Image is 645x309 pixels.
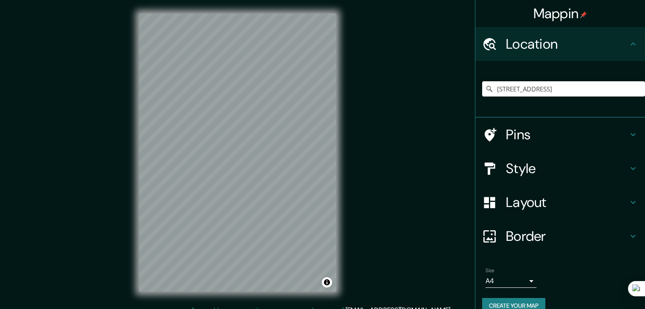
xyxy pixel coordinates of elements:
[506,228,628,245] h4: Border
[486,267,494,274] label: Size
[580,11,587,18] img: pin-icon.png
[475,219,645,253] div: Border
[139,14,336,292] canvas: Map
[482,81,645,97] input: Pick your city or area
[486,274,536,288] div: A4
[533,5,587,22] h4: Mappin
[475,185,645,219] div: Layout
[506,126,628,143] h4: Pins
[506,160,628,177] h4: Style
[475,118,645,152] div: Pins
[475,27,645,61] div: Location
[475,152,645,185] div: Style
[506,194,628,211] h4: Layout
[506,36,628,52] h4: Location
[322,277,332,287] button: Toggle attribution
